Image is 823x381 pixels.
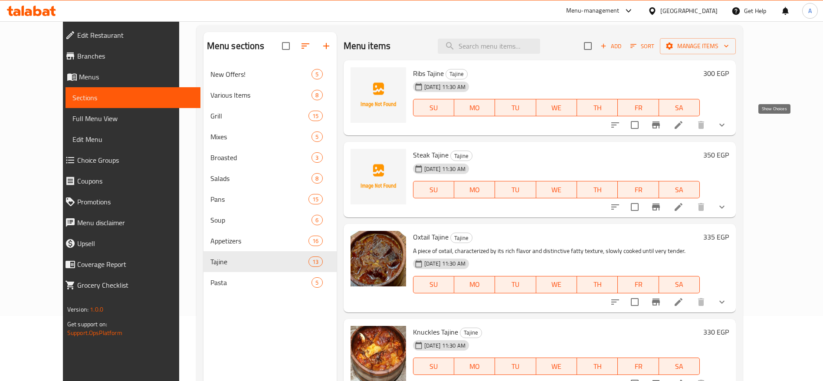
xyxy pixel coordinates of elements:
[77,280,193,290] span: Grocery Checklist
[67,319,107,330] span: Get support on:
[673,202,684,212] a: Edit menu item
[351,231,406,286] img: Oxtail Tajine
[67,327,122,338] a: Support.OpsPlatform
[597,39,625,53] button: Add
[454,99,495,116] button: MO
[58,212,200,233] a: Menu disclaimer
[309,237,322,245] span: 16
[312,133,322,141] span: 5
[446,69,467,79] span: Tajine
[498,278,532,291] span: TU
[210,256,309,267] div: Tajine
[58,25,200,46] a: Edit Restaurant
[659,181,700,198] button: SA
[308,111,322,121] div: items
[536,181,577,198] button: WE
[312,174,322,183] span: 8
[495,358,536,375] button: TU
[703,231,729,243] h6: 335 EGP
[421,342,469,350] span: [DATE] 11:30 AM
[580,278,614,291] span: TH
[295,36,316,56] span: Sort sections
[417,278,451,291] span: SU
[660,38,736,54] button: Manage items
[72,113,193,124] span: Full Menu View
[495,181,536,198] button: TU
[308,194,322,204] div: items
[311,152,322,163] div: items
[662,184,696,196] span: SA
[579,37,597,55] span: Select section
[210,69,312,79] span: New Offers!
[66,108,200,129] a: Full Menu View
[450,233,472,243] div: Tajine
[540,184,574,196] span: WE
[203,147,337,168] div: Broasted3
[413,99,454,116] button: SU
[210,194,309,204] span: Pans
[90,304,103,315] span: 1.0.0
[66,87,200,108] a: Sections
[77,51,193,61] span: Branches
[618,181,659,198] button: FR
[312,91,322,99] span: 8
[311,90,322,100] div: items
[691,115,712,135] button: delete
[605,292,626,312] button: sort-choices
[58,46,200,66] a: Branches
[662,102,696,114] span: SA
[577,181,618,198] button: TH
[344,39,391,53] h2: Menu items
[577,99,618,116] button: TH
[308,236,322,246] div: items
[621,184,655,196] span: FR
[203,230,337,251] div: Appetizers16
[646,115,666,135] button: Branch-specific-item
[495,276,536,293] button: TU
[210,152,312,163] div: Broasted
[210,277,312,288] span: Pasta
[58,191,200,212] a: Promotions
[703,149,729,161] h6: 350 EGP
[413,148,449,161] span: Steak Tajine
[625,39,660,53] span: Sort items
[309,195,322,204] span: 15
[58,66,200,87] a: Menus
[618,276,659,293] button: FR
[417,360,451,373] span: SU
[536,276,577,293] button: WE
[413,358,454,375] button: SU
[413,67,444,80] span: Ribs Tajine
[210,111,309,121] span: Grill
[417,102,451,114] span: SU
[421,83,469,91] span: [DATE] 11:30 AM
[316,36,337,56] button: Add section
[210,236,309,246] span: Appetizers
[580,360,614,373] span: TH
[717,297,727,307] svg: Show Choices
[77,30,193,40] span: Edit Restaurant
[621,360,655,373] span: FR
[58,171,200,191] a: Coupons
[77,259,193,269] span: Coverage Report
[498,360,532,373] span: TU
[580,102,614,114] span: TH
[210,215,312,225] div: Soup
[351,149,406,204] img: Steak Tajine
[580,184,614,196] span: TH
[536,99,577,116] button: WE
[703,326,729,338] h6: 330 EGP
[203,272,337,293] div: Pasta5
[210,173,312,184] div: Salads
[72,134,193,145] span: Edit Menu
[58,150,200,171] a: Choice Groups
[77,197,193,207] span: Promotions
[498,102,532,114] span: TU
[203,126,337,147] div: Mixes5
[458,102,492,114] span: MO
